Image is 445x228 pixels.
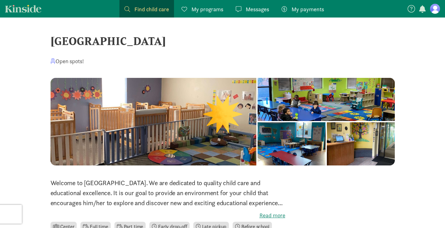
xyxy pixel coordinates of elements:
span: Find child care [134,5,169,13]
div: Open spots! [51,57,84,65]
label: Read more [51,212,285,219]
span: My payments [292,5,324,13]
span: My programs [191,5,223,13]
span: Messages [246,5,269,13]
a: Kinside [5,5,41,13]
div: [GEOGRAPHIC_DATA] [51,33,395,49]
p: Welcome to [GEOGRAPHIC_DATA]. We are dedicated to quality child care and educational excellence. ... [51,178,285,208]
